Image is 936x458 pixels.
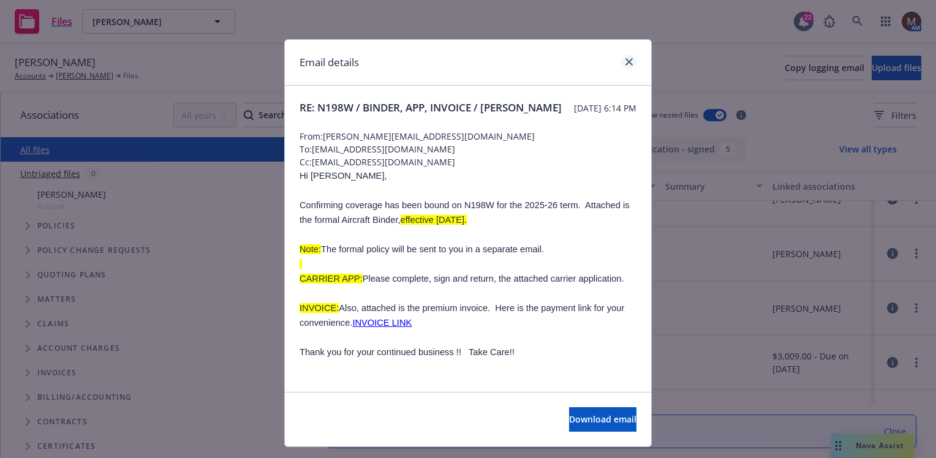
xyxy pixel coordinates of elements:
[300,303,339,313] span: INVOICE:
[300,156,636,168] span: Cc: [EMAIL_ADDRESS][DOMAIN_NAME]
[363,274,624,283] span: Please complete, sign and return, the attached carrier application.
[300,200,630,225] span: Confirming coverage has been bound on N198W for the 2025-26 term. Attached is the formal Aircraft...
[569,413,636,425] span: Download email
[352,318,412,328] a: INVOICE LINK
[300,171,387,181] span: Hi [PERSON_NAME],
[300,54,359,70] h1: Email details
[401,215,467,225] span: effective [DATE].
[622,54,636,69] a: close
[300,143,636,156] span: To: [EMAIL_ADDRESS][DOMAIN_NAME]
[300,303,624,328] span: Also, attached is the premium invoice. Here is the payment link for your convenience.
[300,100,562,115] span: RE: N198W / BINDER, APP, INVOICE / [PERSON_NAME]
[300,347,515,357] span: Thank you for your continued business !! Take Care!!
[574,102,636,114] span: [DATE] 6:14 PM
[300,244,321,254] span: Note:
[300,391,393,404] span: [PERSON_NAME]
[569,407,636,432] button: Download email
[300,274,363,283] span: CARRIER APP:
[321,244,544,254] span: The formal policy will be sent to you in a separate email.
[300,130,636,143] span: From: [PERSON_NAME][EMAIL_ADDRESS][DOMAIN_NAME]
